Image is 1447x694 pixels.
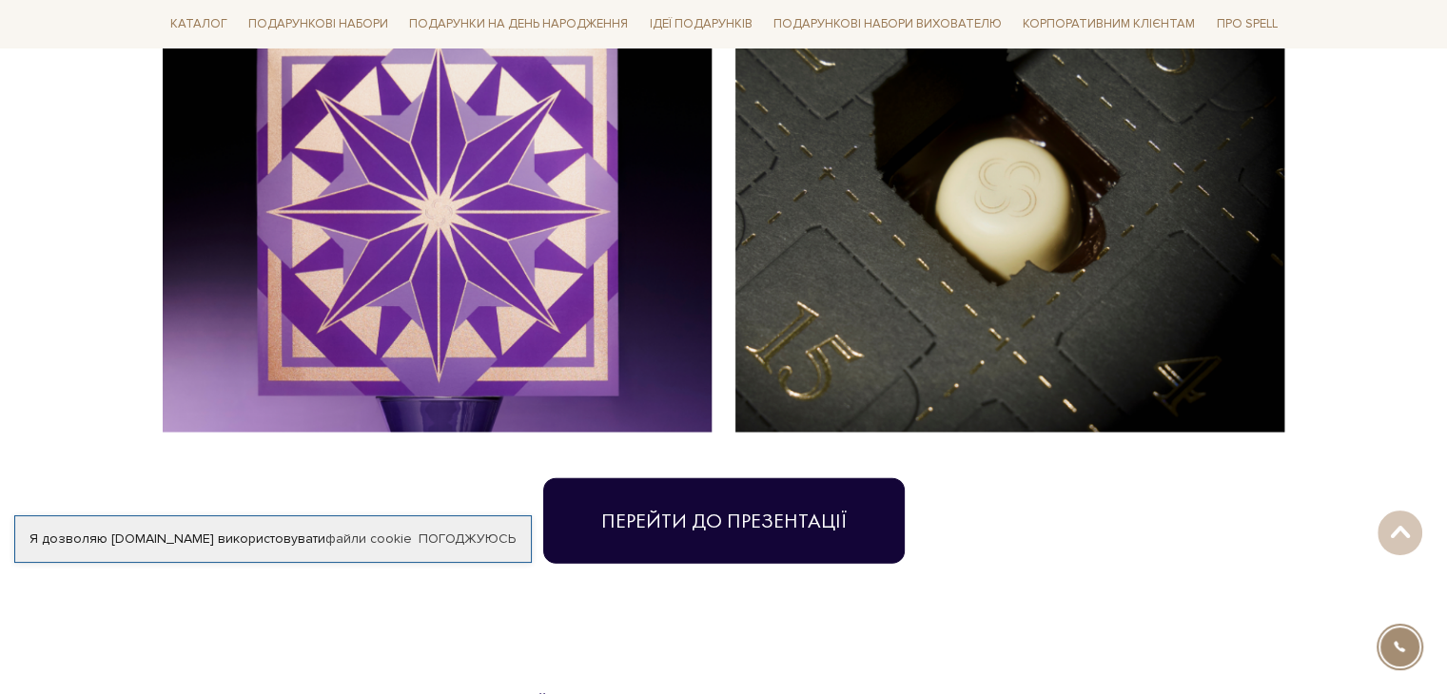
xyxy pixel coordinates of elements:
a: Подарункові набори [241,10,396,39]
a: Погоджуюсь [419,530,516,548]
a: Корпоративним клієнтам [1015,8,1203,40]
a: Каталог [163,10,235,39]
a: Перейти до презентації [543,478,905,564]
a: файли cookie [325,530,412,547]
a: Про Spell [1208,10,1284,39]
a: Ідеї подарунків [641,10,759,39]
a: Подарунки на День народження [401,10,636,39]
a: Подарункові набори вихователю [766,8,1009,40]
div: Я дозволяю [DOMAIN_NAME] використовувати [15,530,531,548]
